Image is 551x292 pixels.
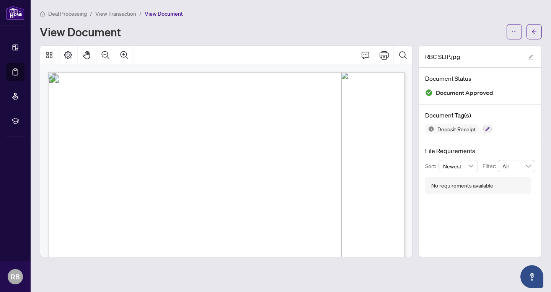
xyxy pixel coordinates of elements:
[425,124,434,134] img: Status Icon
[11,271,20,282] span: RB
[425,52,460,61] span: RBC SLIP.jpg
[425,162,439,170] p: Sort:
[443,160,474,172] span: Newest
[40,11,45,16] span: home
[425,111,535,120] h4: Document Tag(s)
[436,88,493,98] span: Document Approved
[90,9,92,18] li: /
[434,126,479,132] span: Deposit Receipt
[425,146,535,155] h4: File Requirements
[95,10,136,17] span: View Transaction
[40,26,121,38] h1: View Document
[431,181,493,190] div: No requirements available
[512,29,517,34] span: ellipsis
[483,162,498,170] p: Filter:
[145,10,183,17] span: View Document
[48,10,87,17] span: Deal Processing
[528,54,533,60] span: edit
[6,6,24,20] img: logo
[520,265,543,288] button: Open asap
[425,89,433,96] img: Document Status
[425,74,535,83] h4: Document Status
[531,29,537,34] span: arrow-left
[502,160,531,172] span: All
[139,9,142,18] li: /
